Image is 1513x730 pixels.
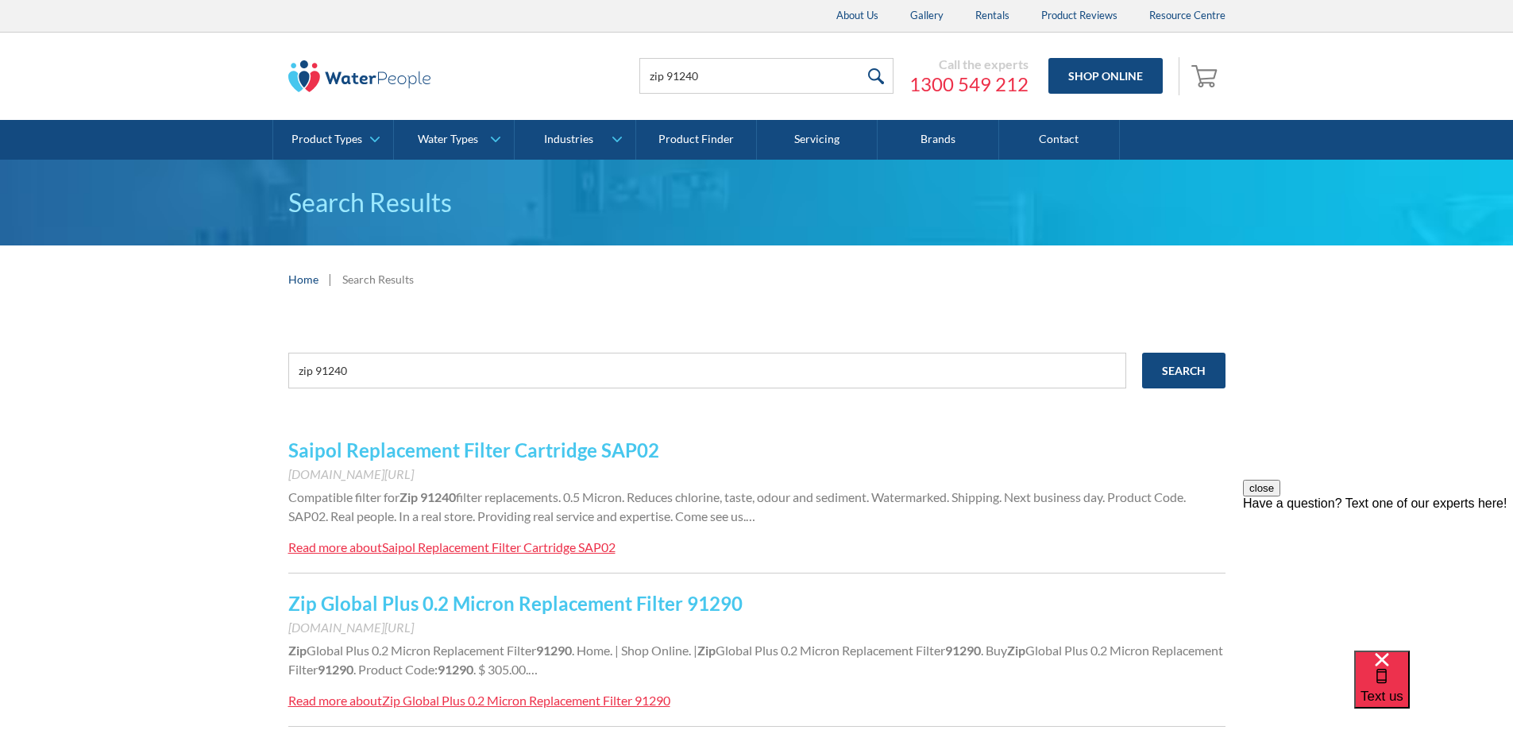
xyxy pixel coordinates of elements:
strong: Zip [399,489,418,504]
a: Zip Global Plus 0.2 Micron Replacement Filter 91290 [288,592,743,615]
iframe: podium webchat widget prompt [1243,480,1513,670]
a: Industries [515,120,635,160]
a: Servicing [757,120,878,160]
strong: 91290 [945,643,981,658]
div: Zip Global Plus 0.2 Micron Replacement Filter 91290 [382,693,670,708]
div: Industries [544,133,593,146]
a: Open empty cart [1187,57,1225,95]
span: Compatible filter for [288,489,399,504]
div: [DOMAIN_NAME][URL] [288,465,1225,484]
a: Product Finder [636,120,757,160]
span: . Buy [981,643,1007,658]
a: Read more aboutSaipol Replacement Filter Cartridge SAP02 [288,538,616,557]
strong: Zip [1007,643,1025,658]
a: 1300 549 212 [909,72,1029,96]
a: Product Types [273,120,393,160]
div: Water Types [418,133,478,146]
div: [DOMAIN_NAME][URL] [288,618,1225,637]
span: Global Plus 0.2 Micron Replacement Filter [307,643,536,658]
input: Search [1142,353,1225,388]
input: e.g. chilled water cooler [288,353,1126,388]
span: . Product Code: [353,662,438,677]
a: Home [288,271,318,288]
h1: Search Results [288,183,1225,222]
strong: 91240 [420,489,456,504]
span: Global Plus 0.2 Micron Replacement Filter [288,643,1223,677]
img: The Water People [288,60,431,92]
a: Contact [999,120,1120,160]
a: Saipol Replacement Filter Cartridge SAP02 [288,438,659,462]
a: Water Types [394,120,514,160]
span: . $ 305.00. [473,662,528,677]
input: Search products [639,58,894,94]
div: Read more about [288,693,382,708]
div: Call the experts [909,56,1029,72]
div: | [326,269,334,288]
iframe: podium webchat widget bubble [1354,651,1513,730]
strong: 91290 [438,662,473,677]
span: Global Plus 0.2 Micron Replacement Filter [716,643,945,658]
div: Saipol Replacement Filter Cartridge SAP02 [382,539,616,554]
strong: Zip [697,643,716,658]
a: Shop Online [1048,58,1163,94]
a: Read more aboutZip Global Plus 0.2 Micron Replacement Filter 91290 [288,691,670,710]
span: filter replacements. 0.5 Micron. Reduces chlorine, taste, odour and sediment. Watermarked. Shippi... [288,489,1186,523]
div: Read more about [288,539,382,554]
span: . Home. | Shop Online. | [572,643,697,658]
strong: 91290 [536,643,572,658]
img: shopping cart [1191,63,1222,88]
strong: 91290 [318,662,353,677]
strong: Zip [288,643,307,658]
div: Product Types [291,133,362,146]
div: Search Results [342,271,414,288]
span: … [746,508,755,523]
a: Brands [878,120,998,160]
span: … [528,662,538,677]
